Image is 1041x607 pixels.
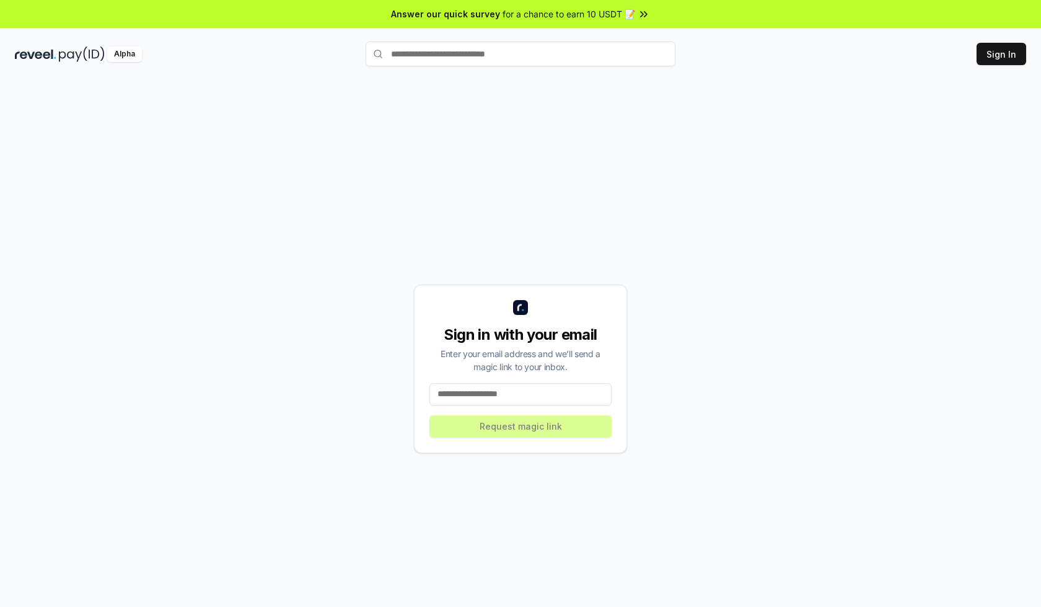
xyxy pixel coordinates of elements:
[107,47,142,62] div: Alpha
[59,47,105,62] img: pay_id
[513,300,528,315] img: logo_small
[15,47,56,62] img: reveel_dark
[503,7,635,20] span: for a chance to earn 10 USDT 📝
[391,7,500,20] span: Answer our quick survey
[977,43,1026,65] button: Sign In
[429,347,612,373] div: Enter your email address and we’ll send a magic link to your inbox.
[429,325,612,345] div: Sign in with your email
